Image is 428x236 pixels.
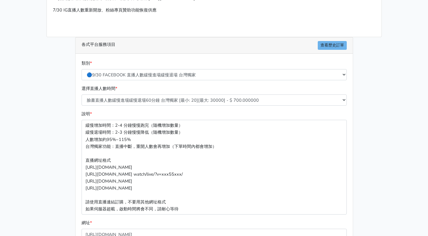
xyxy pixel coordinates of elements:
[318,41,347,50] a: 查看歷史訂單
[53,7,375,14] p: 7/30 IG直播人數重新開放、粉絲專頁贊助功能恢復供應
[82,219,92,226] label: 網址
[82,60,92,67] label: 類別
[76,37,353,54] div: 各式平台服務項目
[82,120,347,215] p: 緩慢增加時間：2-4 分鐘慢慢跑完（隨機增加數量） 緩慢退場時間：2-3 分鐘慢慢降低（隨機增加數量） 人數增加約95%~115% 台灣獨家功能：直播中斷，重開人數會再增加（下單時間內都會增加）...
[82,85,117,92] label: 選擇直播人數時間
[82,110,92,117] label: 說明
